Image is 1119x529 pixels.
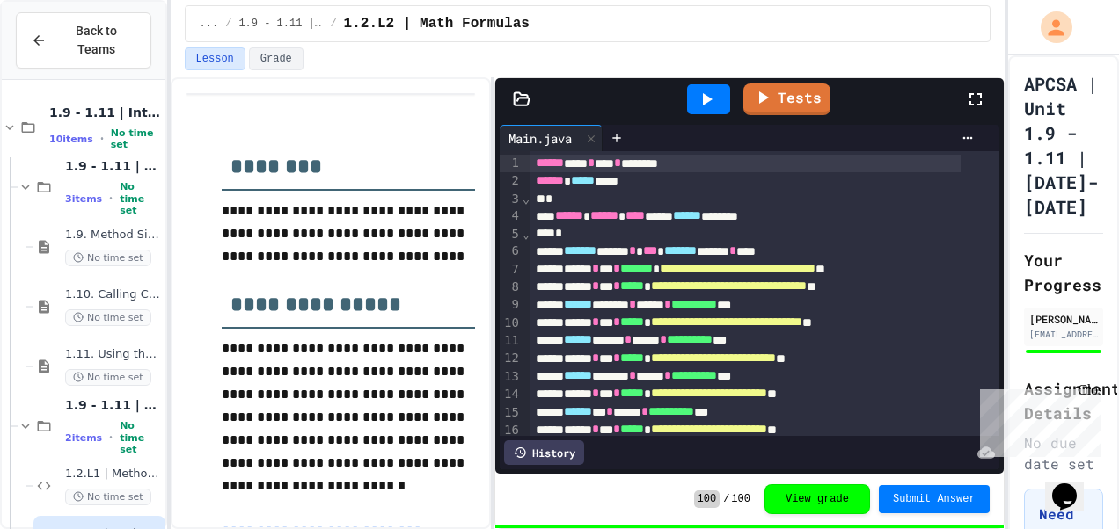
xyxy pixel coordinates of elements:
div: 7 [500,261,522,279]
span: Fold line [522,227,530,241]
span: 1.11. Using the Math Class [65,347,162,362]
div: 11 [500,332,522,350]
span: 2 items [65,432,102,444]
span: No time set [120,420,161,455]
div: [PERSON_NAME] [PERSON_NAME] [1029,311,1098,327]
span: No time set [65,309,151,326]
span: 1.9 - 1.11 | Introduction to Methods [49,105,162,120]
span: No time set [65,369,151,386]
span: No time set [65,489,151,505]
span: Fold line [522,192,530,206]
div: 5 [500,226,522,243]
div: History [504,440,584,465]
span: 1.10. Calling Class Methods [65,287,162,302]
span: • [109,192,113,206]
span: 1.2.L1 | Methods Basics Lab [65,467,162,482]
button: Lesson [185,47,245,70]
span: No time set [111,127,162,150]
div: Main.java [500,125,603,151]
span: No time set [65,250,151,266]
span: 1.9 - 1.11 | Graded Labs [65,397,162,413]
div: 13 [500,368,522,386]
div: 9 [500,296,522,314]
h2: Assignment Details [1024,376,1103,425]
button: Grade [249,47,304,70]
span: • [109,431,113,445]
div: 15 [500,404,522,422]
h1: APCSA | Unit 1.9 - 1.11 | [DATE]-[DATE] [1024,71,1103,219]
div: My Account [1022,7,1077,47]
span: 1.2.L2 | Math Formulas [344,13,530,34]
button: Back to Teams [16,12,151,69]
div: Main.java [500,129,581,148]
span: 3 items [65,193,102,205]
div: [EMAIL_ADDRESS][DOMAIN_NAME] [1029,328,1098,341]
a: Tests [743,83,830,115]
div: 14 [500,386,522,403]
button: View grade [764,484,870,514]
span: 1.9 - 1.11 | Graded Labs [238,17,323,31]
span: Submit Answer [893,492,976,506]
span: 100 [731,492,750,506]
span: 10 items [49,134,93,145]
div: 8 [500,279,522,296]
div: 2 [500,172,522,190]
span: / [723,492,729,506]
iframe: chat widget [1045,459,1101,511]
span: 1.9. Method Signatures [65,228,162,243]
div: 3 [500,191,522,208]
span: / [330,17,336,31]
div: 12 [500,350,522,367]
span: 1.9 - 1.11 | Lessons and Notes [65,158,162,174]
div: 10 [500,315,522,332]
span: / [225,17,231,31]
span: 100 [694,490,720,508]
div: 4 [500,207,522,225]
span: • [100,132,104,146]
div: 6 [500,243,522,260]
div: 1 [500,155,522,172]
button: Submit Answer [879,485,990,513]
iframe: chat widget [973,382,1101,457]
h2: Your Progress [1024,248,1103,297]
span: ... [200,17,219,31]
div: Chat with us now!Close [7,7,121,112]
div: 16 [500,422,522,439]
span: Back to Teams [57,22,136,59]
span: No time set [120,181,161,216]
